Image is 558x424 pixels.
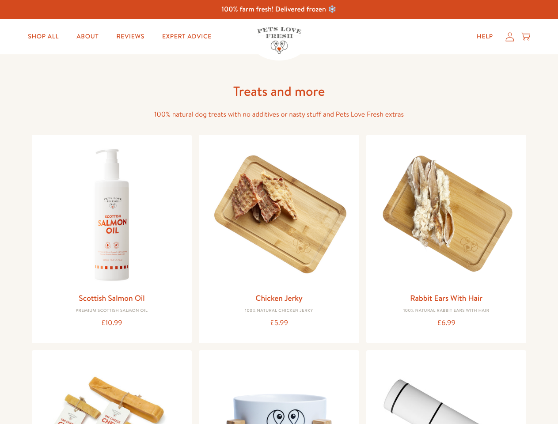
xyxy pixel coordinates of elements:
img: Pets Love Fresh [257,27,301,54]
img: Rabbit Ears With Hair [373,142,520,288]
a: Shop All [21,28,66,45]
a: Scottish Salmon Oil [79,292,144,303]
a: Help [470,28,500,45]
div: £6.99 [373,317,520,329]
a: Reviews [109,28,151,45]
div: 100% Natural Rabbit Ears with hair [373,308,520,314]
a: Chicken Jerky [255,292,303,303]
div: Premium Scottish Salmon Oil [39,308,185,314]
div: £5.99 [206,317,352,329]
span: 100% natural dog treats with no additives or nasty stuff and Pets Love Fresh extras [154,110,404,119]
a: About [69,28,106,45]
a: Rabbit Ears With Hair [410,292,482,303]
img: Chicken Jerky [206,142,352,288]
img: Scottish Salmon Oil [39,142,185,288]
h1: Treats and more [138,83,421,100]
a: Expert Advice [155,28,219,45]
div: £10.99 [39,317,185,329]
div: 100% Natural Chicken Jerky [206,308,352,314]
